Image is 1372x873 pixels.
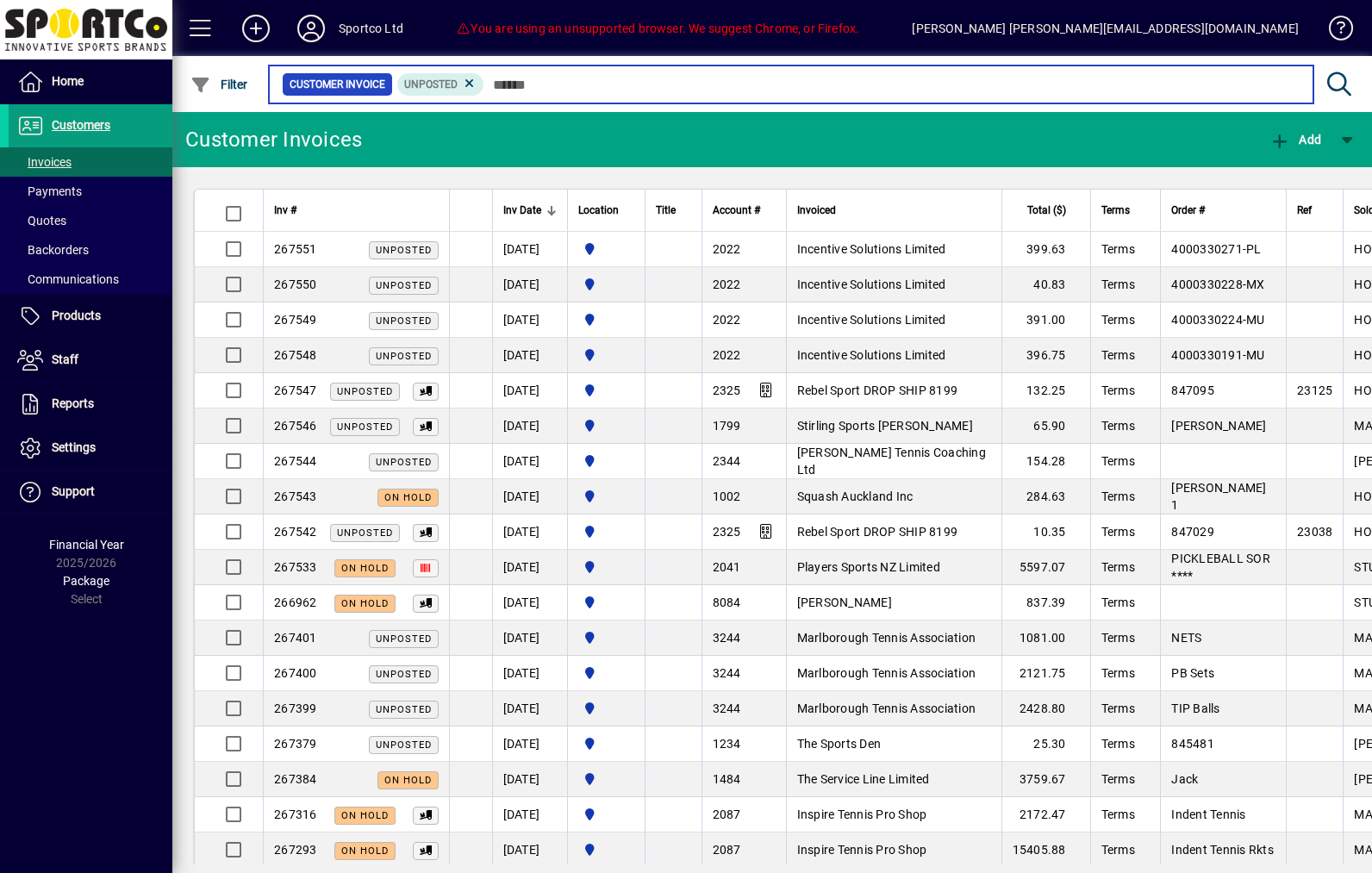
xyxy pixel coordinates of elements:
[713,631,741,645] span: 3244
[797,313,946,327] span: Incentive Solutions Limited
[492,691,567,726] td: [DATE]
[17,155,72,169] span: Invoices
[52,74,84,88] span: Home
[713,808,741,821] span: 2087
[578,840,634,859] span: Sportco Ltd Warehouse
[797,383,958,397] span: Rebel Sport DROP SHIP 8199
[797,201,836,220] span: Invoiced
[1171,737,1214,751] span: 845481
[503,201,541,220] span: Inv Date
[274,383,317,397] span: 267547
[1171,702,1219,715] span: TIP Balls
[713,454,741,468] span: 2344
[578,522,634,541] span: Sportco Ltd Warehouse
[797,525,958,539] span: Rebel Sport DROP SHIP 8199
[337,386,393,397] span: Unposted
[578,593,634,612] span: Sportco Ltd Warehouse
[797,808,927,821] span: Inspire Tennis Pro Shop
[1001,408,1090,444] td: 65.90
[492,232,567,267] td: [DATE]
[274,277,317,291] span: 267550
[376,245,432,256] span: Unposted
[713,383,741,397] span: 2325
[797,560,940,574] span: Players Sports NZ Limited
[578,381,634,400] span: Sportco Ltd Warehouse
[1171,313,1264,327] span: 4000330224-MU
[341,563,389,574] span: On hold
[376,280,432,291] span: Unposted
[376,669,432,680] span: Unposted
[376,457,432,468] span: Unposted
[52,118,110,132] span: Customers
[52,440,96,454] span: Settings
[9,471,172,514] a: Support
[797,843,927,857] span: Inspire Tennis Pro Shop
[9,147,172,177] a: Invoices
[492,408,567,444] td: [DATE]
[456,22,859,35] span: You are using an unsupported browser. We suggest Chrome, or Firefox.
[1101,201,1130,220] span: Terms
[797,201,991,220] div: Invoiced
[1001,726,1090,762] td: 25.30
[1101,772,1135,786] span: Terms
[63,574,109,588] span: Package
[1265,124,1325,155] button: Add
[274,666,317,680] span: 267400
[1001,514,1090,550] td: 10.35
[384,492,432,503] span: On hold
[228,13,284,44] button: Add
[1101,525,1135,539] span: Terms
[1101,383,1135,397] span: Terms
[578,201,619,220] span: Location
[492,585,567,620] td: [DATE]
[339,15,403,42] div: Sportco Ltd
[713,201,760,220] span: Account #
[1297,383,1332,397] span: 23125
[797,772,930,786] span: The Service Line Limited
[1269,133,1321,147] span: Add
[384,775,432,786] span: On hold
[341,598,389,609] span: On hold
[578,628,634,647] span: Sportco Ltd Warehouse
[376,704,432,715] span: Unposted
[274,201,296,220] span: Inv #
[1013,201,1082,220] div: Total ($)
[1171,277,1264,291] span: 4000330228-MX
[290,76,385,93] span: Customer Invoice
[1171,808,1245,821] span: Indent Tennis
[1171,419,1266,433] span: [PERSON_NAME]
[1027,201,1066,220] span: Total ($)
[1101,560,1135,574] span: Terms
[1101,737,1135,751] span: Terms
[1101,348,1135,362] span: Terms
[1001,338,1090,373] td: 396.75
[1101,419,1135,433] span: Terms
[1101,454,1135,468] span: Terms
[185,126,362,153] div: Customer Invoices
[1001,267,1090,302] td: 40.83
[1171,242,1261,256] span: 4000330271-PL
[274,772,317,786] span: 267384
[52,352,78,366] span: Staff
[274,313,317,327] span: 267549
[1101,631,1135,645] span: Terms
[1171,843,1274,857] span: Indent Tennis Rkts
[1171,772,1198,786] span: Jack
[397,73,484,96] mat-chip: Customer Invoice Status: Unposted
[797,737,882,751] span: The Sports Den
[1171,201,1205,220] span: Order #
[492,338,567,373] td: [DATE]
[797,702,976,715] span: Marlborough Tennis Association
[797,419,973,433] span: Stirling Sports [PERSON_NAME]
[1297,201,1332,220] div: Ref
[1001,550,1090,585] td: 5597.07
[578,452,634,471] span: Sportco Ltd Warehouse
[578,770,634,789] span: Sportco Ltd Warehouse
[1001,691,1090,726] td: 2428.80
[713,201,776,220] div: Account #
[17,272,119,286] span: Communications
[578,310,634,329] span: Sportco Ltd Warehouse
[337,421,393,433] span: Unposted
[1001,232,1090,267] td: 399.63
[9,339,172,382] a: Staff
